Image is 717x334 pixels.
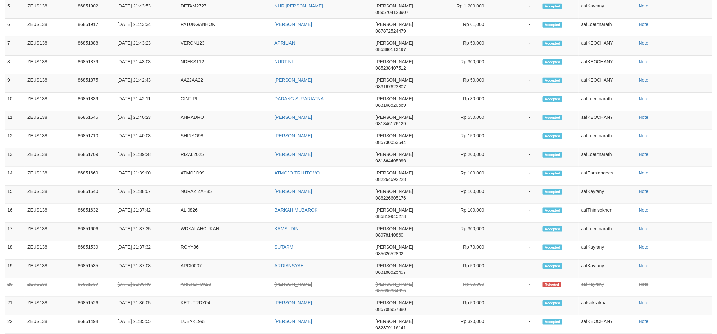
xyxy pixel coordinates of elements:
td: aafLoeutnarath [579,148,636,167]
a: [PERSON_NAME] [274,152,312,157]
span: 08562652802 [376,251,404,256]
td: KETUTRDY04 [178,297,272,315]
a: Note [639,133,649,138]
td: 12 [5,130,25,148]
a: Note [639,263,649,268]
td: Rp 50,000 [439,74,494,93]
td: Rp 320,000 [439,315,494,334]
td: - [494,315,540,334]
span: [PERSON_NAME] [376,170,413,175]
td: 11 [5,111,25,130]
span: Accepted [543,152,562,158]
td: NURAZIZAH85 [178,186,272,204]
a: Note [639,96,649,101]
a: [PERSON_NAME] [274,300,312,305]
td: aafLoeutnarath [579,130,636,148]
td: 86851606 [75,223,115,241]
td: - [494,93,540,111]
td: 9 [5,74,25,93]
span: 082379116141 [376,325,406,330]
td: - [494,167,540,186]
span: Accepted [543,263,562,269]
span: Accepted [543,300,562,306]
td: 86851710 [75,130,115,148]
td: ZEUS138 [25,297,75,315]
a: Note [639,189,649,194]
td: 86851879 [75,56,115,74]
td: [DATE] 21:40:23 [115,111,178,130]
span: [PERSON_NAME] [376,115,413,120]
span: 083167623807 [376,84,406,89]
td: SHINYO98 [178,130,272,148]
td: [DATE] 21:36:05 [115,297,178,315]
a: Note [639,3,649,8]
td: - [494,297,540,315]
a: [PERSON_NAME] [274,22,312,27]
td: VERON123 [178,37,272,56]
td: Rp 550,000 [439,111,494,130]
a: NURTINI [274,59,293,64]
td: [DATE] 21:37:42 [115,204,178,223]
td: aafKEOCHANY [579,56,636,74]
td: aafKEOCHANY [579,315,636,334]
td: 10 [5,93,25,111]
td: [DATE] 21:43:23 [115,37,178,56]
td: Rp 50,000 [439,37,494,56]
td: WDKALAHCUKAH [178,223,272,241]
td: [DATE] 21:42:43 [115,74,178,93]
a: BARKAH MUBAROK [274,207,317,213]
td: [DATE] 21:37:35 [115,223,178,241]
span: 085708957880 [376,307,406,312]
span: [PERSON_NAME] [376,244,413,250]
a: Note [639,319,649,324]
span: Accepted [543,189,562,195]
td: - [494,74,540,93]
td: [DATE] 21:43:03 [115,56,178,74]
a: [PERSON_NAME] [274,319,312,324]
a: Note [639,59,649,64]
span: Accepted [543,319,562,325]
span: [PERSON_NAME] [376,189,413,194]
td: aafKEOCHANY [579,37,636,56]
a: [PERSON_NAME] [274,115,312,120]
td: ZEUS138 [25,186,75,204]
span: 087872524479 [376,28,406,34]
span: 085380113197 [376,47,406,52]
a: [PERSON_NAME] [274,282,312,287]
td: Rp 150,000 [439,130,494,148]
td: aafThimsokhen [579,204,636,223]
span: Accepted [543,208,562,213]
span: 0895704123907 [376,10,409,15]
a: Note [639,115,649,120]
a: [PERSON_NAME] [274,77,312,83]
td: aafKayrany [579,241,636,260]
a: APRILIANI [274,40,297,46]
span: [PERSON_NAME] [376,300,413,305]
td: 13 [5,148,25,167]
td: NDEKS112 [178,56,272,74]
td: aafKEOCHANY [579,74,636,93]
a: ATMOJO TRI UTOMO [274,170,320,175]
a: Note [639,244,649,250]
td: - [494,278,540,297]
td: ZEUS138 [25,148,75,167]
a: Note [639,170,649,175]
td: ZEUS138 [25,37,75,56]
span: 08978140860 [376,232,404,238]
td: 86851645 [75,111,115,130]
td: 19 [5,260,25,278]
span: Accepted [543,59,562,65]
td: aafLoeutnarath [579,93,636,111]
td: AA22AA22 [178,74,272,93]
td: - [494,186,540,204]
span: 081364405996 [376,158,406,163]
td: ZEUS138 [25,56,75,74]
td: ALI0826 [178,204,272,223]
td: Rp 50,000 [439,297,494,315]
td: ARDI0007 [178,260,272,278]
span: 083188525497 [376,270,406,275]
td: - [494,223,540,241]
td: Rp 300,000 [439,223,494,241]
td: 20 [5,278,25,297]
td: aafKEOCHANY [579,111,636,130]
